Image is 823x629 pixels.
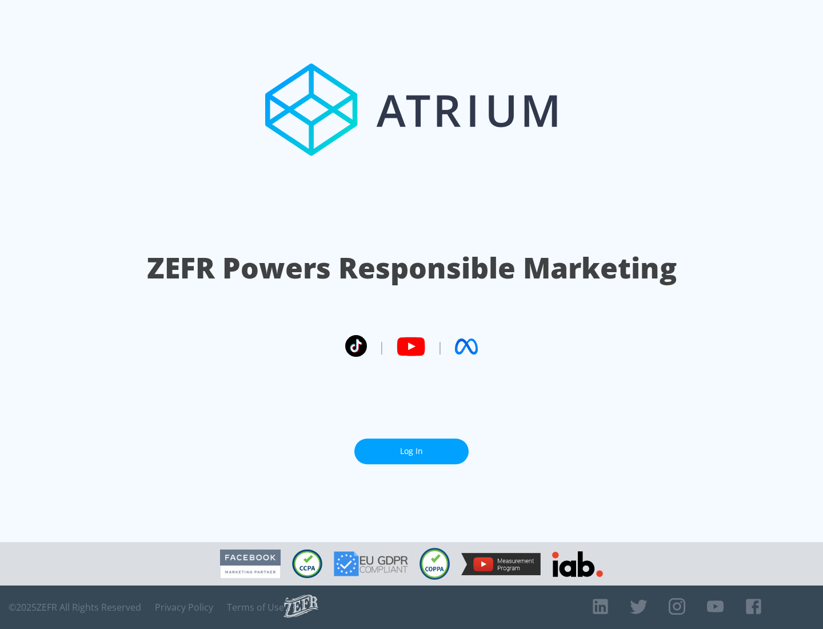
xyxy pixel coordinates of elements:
a: Log In [354,439,469,464]
img: IAB [552,551,603,577]
img: Facebook Marketing Partner [220,550,281,579]
img: YouTube Measurement Program [461,553,541,575]
img: COPPA Compliant [420,548,450,580]
img: CCPA Compliant [292,550,322,578]
a: Terms of Use [227,602,284,613]
span: | [437,338,444,355]
span: | [378,338,385,355]
a: Privacy Policy [155,602,213,613]
span: © 2025 ZEFR All Rights Reserved [9,602,141,613]
img: GDPR Compliant [334,551,408,576]
h1: ZEFR Powers Responsible Marketing [147,248,677,288]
